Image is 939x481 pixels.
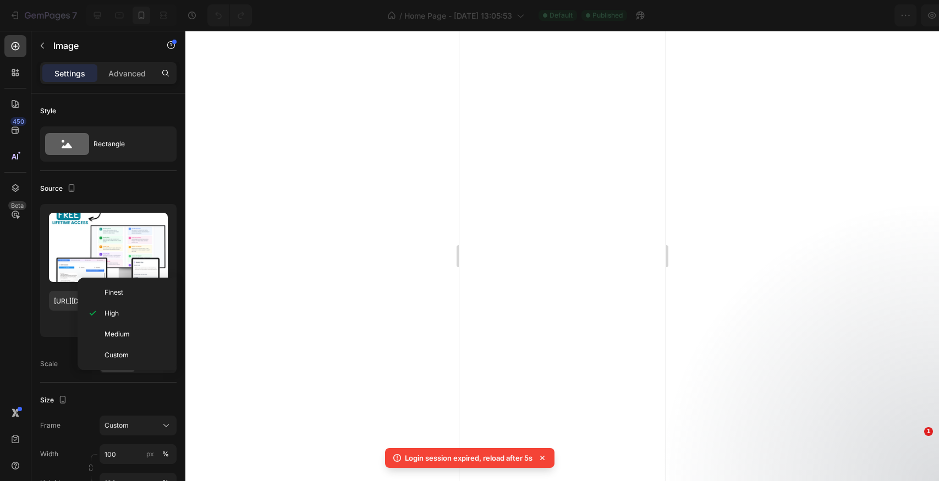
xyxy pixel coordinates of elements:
[146,449,154,459] div: px
[405,452,532,463] p: Login session expired, reload after 5s
[108,68,146,79] p: Advanced
[866,4,912,26] button: Publish
[144,447,157,461] button: %
[10,117,26,126] div: 450
[902,444,928,470] iframe: Intercom live chat
[162,449,169,459] div: %
[72,9,77,22] p: 7
[924,427,933,436] span: 1
[54,68,85,79] p: Settings
[592,10,623,20] span: Published
[105,421,129,430] span: Custom
[4,4,82,26] button: 7
[49,213,168,282] img: preview-image
[40,393,69,408] div: Size
[94,131,161,157] div: Rectangle
[49,291,168,311] input: https://example.com/image.jpg
[53,39,147,52] p: Image
[875,10,903,21] div: Publish
[834,11,853,20] span: Save
[40,359,58,369] div: Scale
[825,4,861,26] button: Save
[105,350,129,360] span: Custom
[105,329,130,339] span: Medium
[399,10,402,21] span: /
[459,31,666,481] iframe: To enrich screen reader interactions, please activate Accessibility in Grammarly extension settings
[159,447,172,461] button: px
[404,10,512,21] span: Home Page - [DATE] 13:05:53
[40,421,61,430] label: Frame
[550,10,573,20] span: Default
[40,449,58,459] label: Width
[8,201,26,210] div: Beta
[100,444,177,464] input: px%
[105,288,123,297] span: Finest
[40,106,56,116] div: Style
[105,308,119,318] span: High
[100,416,177,435] button: Custom
[40,181,78,196] div: Source
[207,4,252,26] div: Undo/Redo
